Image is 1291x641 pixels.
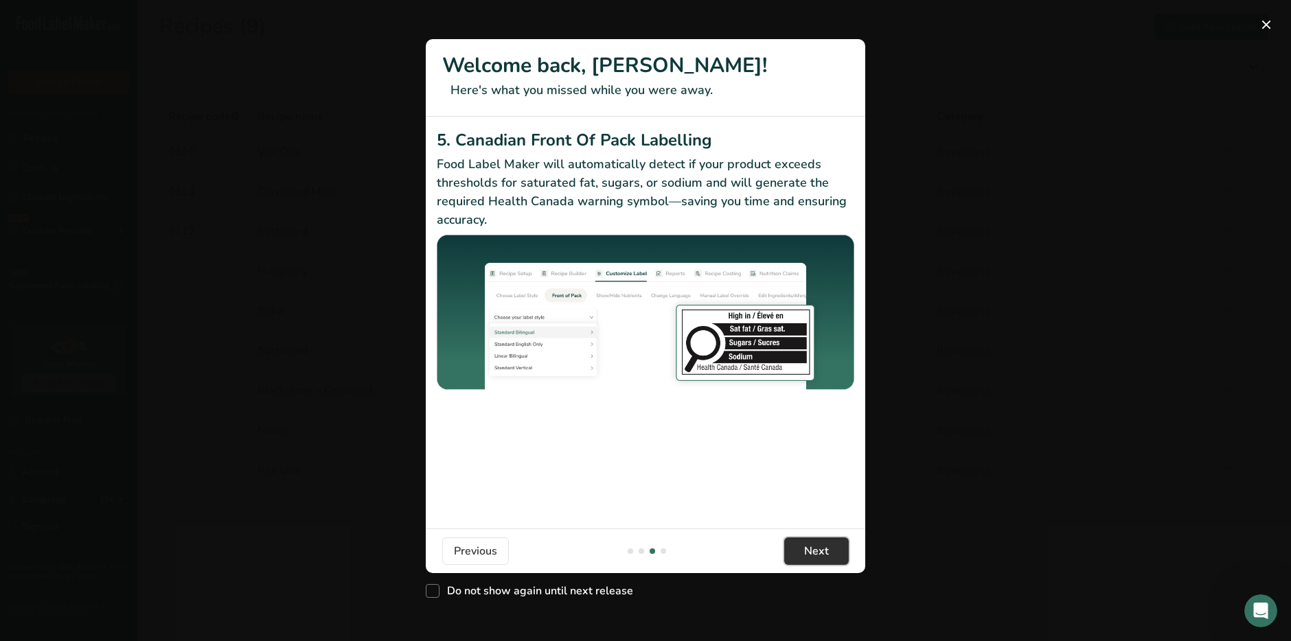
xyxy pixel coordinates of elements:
span: Do not show again until next release [439,584,633,598]
span: Next [804,543,829,559]
h2: 5. Canadian Front Of Pack Labelling [437,128,854,152]
button: Next [784,537,849,565]
span: Previous [454,543,497,559]
p: Here's what you missed while you were away. [442,81,849,100]
iframe: Intercom live chat [1244,594,1277,627]
p: Food Label Maker will automatically detect if your product exceeds thresholds for saturated fat, ... [437,155,854,229]
button: Previous [442,537,509,565]
img: Canadian Front Of Pack Labelling [437,235,854,392]
h1: Welcome back, [PERSON_NAME]! [442,50,849,81]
